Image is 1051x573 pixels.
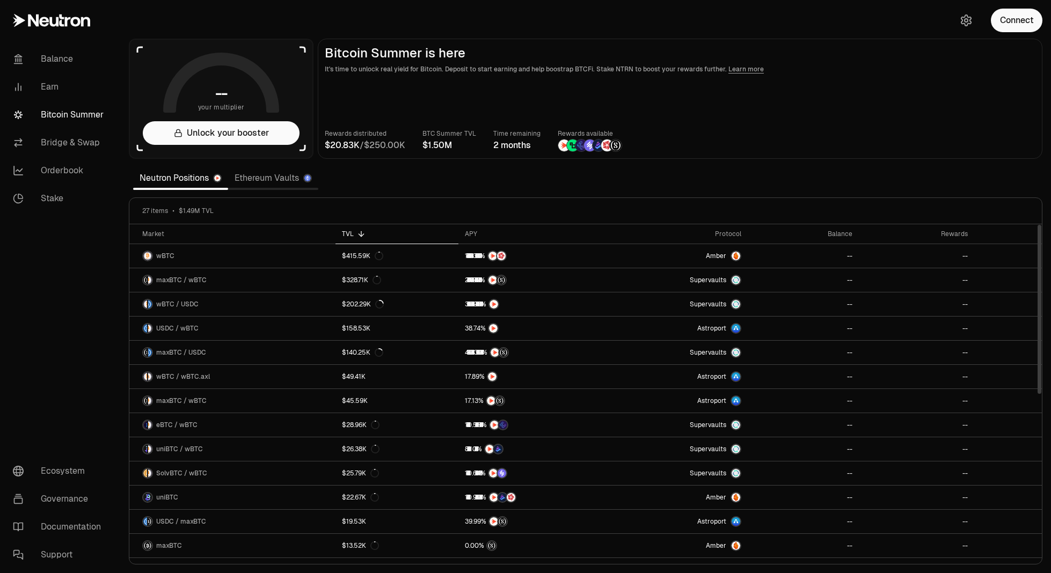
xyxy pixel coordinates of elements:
[603,365,748,388] a: Astroport
[490,300,498,308] img: NTRN
[690,445,726,453] span: Supervaults
[129,486,335,509] a: uniBTC LogouniBTC
[497,276,506,284] img: Structured Points
[593,139,604,151] img: Bedrock Diamonds
[342,348,383,357] div: $140.25K
[748,437,859,461] a: --
[156,493,178,502] span: uniBTC
[490,493,498,502] img: NTRN
[697,517,726,526] span: Astroport
[129,365,335,388] a: wBTC LogowBTC.axl LogowBTC / wBTC.axl
[148,300,152,308] img: USDC Logo
[465,492,596,503] button: NTRNBedrock DiamondsMars Fragments
[748,292,859,316] a: --
[498,469,506,478] img: Solv Points
[490,421,499,429] img: NTRN
[458,244,603,268] a: NTRNMars Fragments
[342,421,379,429] div: $28.96K
[859,244,975,268] a: --
[493,139,541,152] div: 2 months
[690,276,726,284] span: Supervaults
[214,175,221,181] img: Neutron Logo
[142,230,329,238] div: Market
[507,493,515,502] img: Mars Fragments
[748,510,859,533] a: --
[859,534,975,557] a: --
[133,167,228,189] a: Neutron Positions
[603,486,748,509] a: AmberAmber
[156,445,203,453] span: uniBTC / wBTC
[179,207,214,215] span: $1.49M TVL
[143,517,147,526] img: USDC Logo
[499,421,507,429] img: EtherFi Points
[335,244,458,268] a: $415.59K
[143,396,147,405] img: maxBTC Logo
[603,244,748,268] a: AmberAmber
[465,251,596,261] button: NTRNMars Fragments
[342,517,366,526] div: $19.53K
[498,517,507,526] img: Structured Points
[156,517,206,526] span: USDC / maxBTC
[148,276,152,284] img: wBTC Logo
[728,65,764,74] a: Learn more
[458,437,603,461] a: NTRNBedrock Diamonds
[148,421,152,429] img: wBTC Logo
[603,437,748,461] a: SupervaultsSupervaults
[335,510,458,533] a: $19.53K
[465,347,596,358] button: NTRNStructured Points
[129,437,335,461] a: uniBTC LogowBTC LogouniBTC / wBTC
[129,534,335,557] a: maxBTC LogomaxBTC
[490,517,498,526] img: NTRN
[690,348,726,357] span: Supervaults
[732,541,740,550] img: Amber
[4,541,116,569] a: Support
[498,493,507,502] img: Bedrock Diamonds
[458,317,603,340] a: NTRN
[493,128,541,139] p: Time remaining
[748,486,859,509] a: --
[342,445,379,453] div: $26.38K
[335,461,458,485] a: $25.79K
[859,510,975,533] a: --
[754,230,852,238] div: Balance
[859,461,975,485] a: --
[325,128,405,139] p: Rewards distributed
[488,252,497,260] img: NTRN
[142,207,168,215] span: 27 items
[489,324,498,333] img: NTRN
[129,389,335,413] a: maxBTC LogowBTC LogomaxBTC / wBTC
[148,396,152,405] img: wBTC Logo
[859,437,975,461] a: --
[335,389,458,413] a: $45.59K
[129,244,335,268] a: wBTC LogowBTC
[697,324,726,333] span: Astroport
[458,268,603,292] a: NTRNStructured Points
[156,276,207,284] span: maxBTC / wBTC
[335,413,458,437] a: $28.96K
[748,365,859,388] a: --
[4,73,116,101] a: Earn
[156,541,182,550] span: maxBTC
[558,128,622,139] p: Rewards available
[342,396,368,405] div: $45.59K
[494,445,502,453] img: Bedrock Diamonds
[342,252,383,260] div: $415.59K
[335,317,458,340] a: $158.53K
[610,139,622,151] img: Structured Points
[458,365,603,388] a: NTRN
[342,300,384,308] div: $202.29K
[859,413,975,437] a: --
[732,421,740,429] img: Supervaults
[148,324,152,333] img: wBTC Logo
[304,175,311,181] img: Ethereum Logo
[143,493,152,502] img: uniBTC Logo
[603,268,748,292] a: SupervaultsSupervaults
[4,45,116,73] a: Balance
[335,292,458,316] a: $202.29K
[732,445,740,453] img: Supervaults
[603,389,748,413] a: Astroport
[458,510,603,533] a: NTRNStructured Points
[690,469,726,478] span: Supervaults
[465,371,596,382] button: NTRN
[458,341,603,364] a: NTRNStructured Points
